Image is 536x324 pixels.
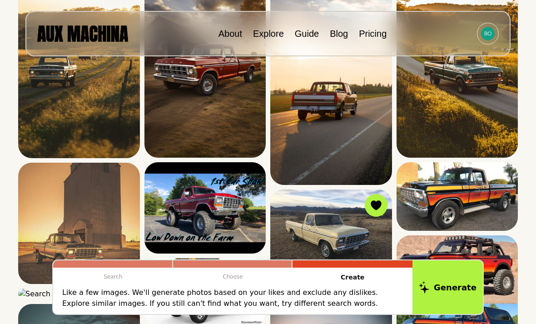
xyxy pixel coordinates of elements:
p: Create [293,268,412,287]
button: Generate [412,260,483,314]
img: Search result [397,162,518,231]
a: Guide [295,29,319,39]
a: Pricing [359,29,387,39]
p: Search [53,268,173,286]
a: About [218,29,242,39]
p: Like a few images. We'll generate photos based on your likes and exclude any dislikes. Explore si... [62,287,403,309]
a: Blog [330,29,348,39]
img: Search result [144,162,266,254]
img: Search result [270,189,392,281]
img: Avatar [481,27,495,40]
img: Search result [18,163,140,284]
p: Choose [173,268,293,286]
img: AUX MACHINA [37,25,128,41]
a: Explore [253,29,284,39]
